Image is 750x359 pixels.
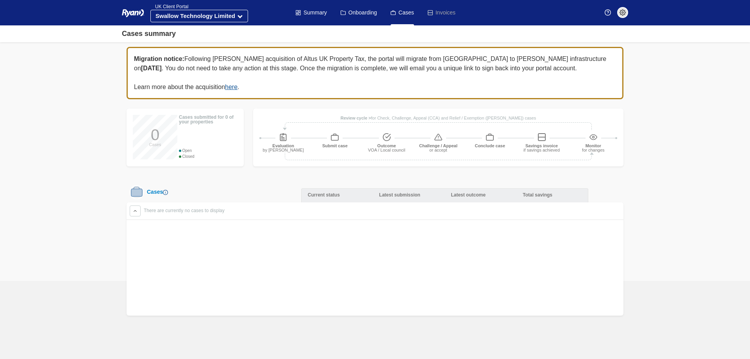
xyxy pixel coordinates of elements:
span: UK Client Portal [150,4,188,9]
div: for changes [570,148,617,152]
div: Monitor [570,144,617,152]
div: VOA / Local council [363,148,411,152]
img: Help [605,9,611,16]
span: There are currently no cases to display [144,208,225,213]
div: Open [179,148,237,154]
div: Challenge / Appeal [414,144,462,152]
div: Following [PERSON_NAME] acquisition of Altus UK Property Tax, the portal will migrate from [GEOGR... [127,47,623,99]
div: for Check, Challenge, Appeal (CCA) and Relief / Exemption ([PERSON_NAME]) cases [259,115,617,121]
div: Cases summary [122,29,176,39]
div: Cases submitted for 0 of your properties [179,115,237,124]
div: Outcome [363,144,411,152]
div: Evaluation [259,144,307,152]
b: Migration notice: [134,55,184,62]
div: if savings achieved [518,148,565,152]
div: Closed [179,154,237,159]
div: Submit case [311,144,359,152]
div: Latest outcome [445,188,516,202]
strong: Review cycle > [341,116,371,120]
strong: Swallow Technology Limited [155,13,235,19]
b: [DATE] [141,65,162,71]
button: Swallow Technology Limited [150,10,248,22]
div: by [PERSON_NAME] [259,148,307,152]
div: or accept [414,148,462,152]
img: settings [620,9,626,16]
div: Cases [144,189,168,195]
div: Conclude case [466,144,514,152]
div: Latest submission [373,188,445,202]
a: here [225,84,237,90]
div: Total savings [516,188,588,202]
div: Current status [301,188,373,202]
div: Savings invoice [518,144,565,152]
